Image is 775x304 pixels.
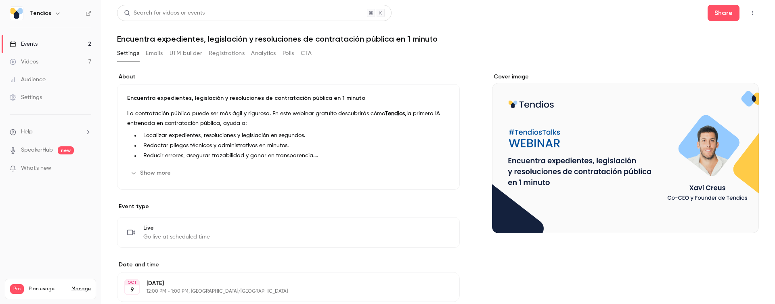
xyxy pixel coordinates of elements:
button: Share [708,5,739,21]
div: Settings [10,93,42,101]
div: Audience [10,76,46,84]
div: Events [10,40,38,48]
label: Date and time [117,261,460,269]
label: About [117,73,460,81]
span: Pro [10,284,24,294]
li: Reducir errores, asegurar trazabilidad y ganar en transparencia. [140,152,450,160]
li: Localizar expedientes, resoluciones y legislación en segundos. [140,131,450,140]
li: help-dropdown-opener [10,128,91,136]
p: La contratación pública puede ser más ágil y rigurosa. En este webinar gratuito descubrirás cómo ... [127,109,450,128]
a: Manage [71,286,91,292]
button: Settings [117,47,139,60]
li: Redactar pliegos técnicos y administrativos en minutos. [140,141,450,150]
div: Videos [10,58,38,66]
span: Plan usage [29,286,67,292]
p: Event type [117,203,460,211]
p: [DATE] [147,279,417,287]
img: Tendios [10,7,23,20]
label: Cover image [492,73,759,81]
button: CTA [301,47,312,60]
span: What's new [21,164,51,173]
p: Encuentra expedientes, legislación y resoluciones de contratación pública en 1 minuto [127,94,450,102]
p: 12:00 PM - 1:00 PM, [GEOGRAPHIC_DATA]/[GEOGRAPHIC_DATA] [147,288,417,295]
button: Analytics [251,47,276,60]
div: OCT [125,280,139,285]
button: Polls [283,47,294,60]
button: Show more [127,167,176,179]
a: SpeakerHub [21,146,53,154]
iframe: Noticeable Trigger [82,165,91,172]
button: Emails [146,47,163,60]
span: Go live at scheduled time [143,233,210,241]
button: UTM builder [170,47,202,60]
button: Registrations [209,47,245,60]
span: new [58,146,74,154]
h1: Encuentra expedientes, legislación y resoluciones de contratación pública en 1 minuto [117,34,759,44]
span: Help [21,128,33,136]
section: Cover image [492,73,759,233]
span: Live [143,224,210,232]
p: 9 [130,286,134,294]
div: Search for videos or events [124,9,205,17]
strong: Tendios, [385,111,406,116]
h6: Tendios [30,9,51,17]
